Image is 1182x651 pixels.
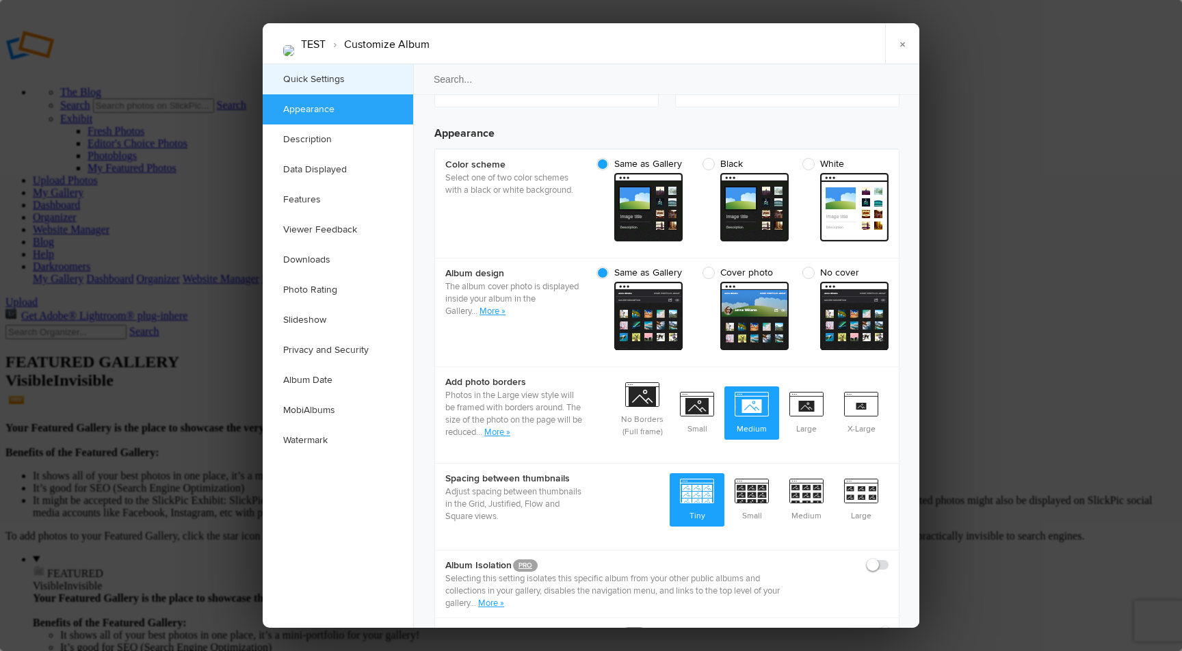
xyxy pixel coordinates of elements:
a: Quick Settings [263,64,413,94]
span: No Borders (Full frame) [615,377,670,440]
a: Album Date [263,365,413,395]
span: Large [779,386,834,437]
a: Privacy and Security [263,335,413,365]
a: More » [478,598,504,609]
span: ... [476,427,484,438]
span: Medium [779,473,834,524]
span: Small [724,473,779,524]
b: Album design [445,267,582,280]
b: Add photo borders [445,375,582,389]
span: cover From gallery - dark [820,282,889,350]
a: MobiAlbums [263,395,413,425]
p: Adjust spacing between thumbnails in the Grid, Justified, Flow and Square views. [445,486,582,522]
a: Downloads [263,245,413,275]
a: Description [263,124,413,155]
span: cover From gallery - dark [720,282,789,350]
a: Features [263,185,413,215]
span: Small [670,386,724,437]
p: Photos in the Large view style will be framed with borders around. The size of the photo on the p... [445,389,582,438]
a: More » [484,427,510,438]
span: Black [702,158,782,170]
a: × [885,23,919,64]
span: No cover [802,267,882,279]
a: Viewer Feedback [263,215,413,245]
span: .. [473,306,480,317]
p: Selecting this setting isolates this specific album from your other public albums and collections... [445,572,800,609]
li: Customize Album [326,33,430,56]
span: X-Large [834,386,889,437]
li: TEST [301,33,326,56]
b: Color scheme [445,158,582,172]
span: Same as Gallery [596,267,682,279]
img: 78A3280.jpg [283,45,294,56]
p: Select one of two color schemes with a black or white background. [445,172,582,196]
a: More » [480,306,505,317]
span: White [802,158,882,170]
a: Data Displayed [263,155,413,185]
a: Appearance [263,94,413,124]
a: PRO [622,627,646,639]
span: Large [834,473,889,524]
span: Medium [724,386,779,437]
span: Cover photo [702,267,782,279]
span: Tiny [670,473,724,524]
a: Slideshow [263,305,413,335]
a: Watermark [263,425,413,455]
b: Autoplay videos and loop Cinemagraphs [445,626,800,640]
input: Search... [412,64,921,95]
span: .. [472,598,478,609]
span: Same as Gallery [596,158,682,170]
b: Spacing between thumbnails [445,472,582,486]
p: The album cover photo is displayed inside your album in the Gallery. [445,280,582,317]
b: Album Isolation [445,559,800,572]
span: cover From gallery - dark [614,282,683,350]
a: Photo Rating [263,275,413,305]
a: PRO [513,559,538,572]
h3: Appearance [434,114,899,142]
